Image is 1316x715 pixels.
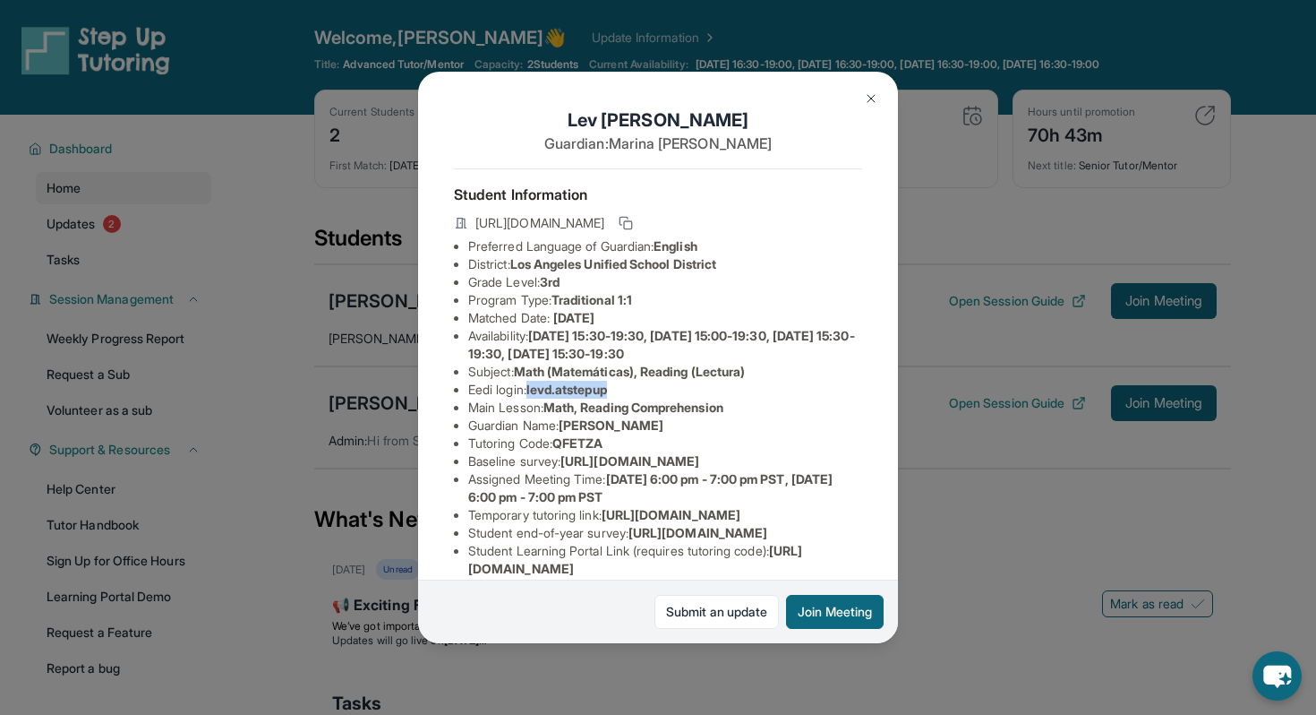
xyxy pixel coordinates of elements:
span: English [654,238,697,254]
span: [URL][DOMAIN_NAME] [602,507,740,522]
li: District: [468,255,862,273]
li: Assigned Meeting Time : [468,470,862,506]
button: chat-button [1252,651,1302,701]
img: Close Icon [864,91,878,106]
li: Guardian Name : [468,417,862,435]
li: Student end-of-year survey : [468,524,862,542]
li: Subject : [468,363,862,381]
li: Program Type: [468,291,862,309]
span: [DATE] 6:00 pm - 7:00 pm PST, [DATE] 6:00 pm - 7:00 pm PST [468,471,833,504]
span: levd.atstepup [526,382,607,397]
span: Los Angeles Unified School District [510,256,716,271]
button: Copy link [615,212,637,234]
span: [PERSON_NAME] [559,418,663,433]
li: Preferred Language of Guardian: [468,237,862,255]
li: Main Lesson : [468,399,862,417]
li: Matched Date: [468,309,862,327]
a: Submit an update [654,595,779,629]
span: [DATE] 15:30-19:30, [DATE] 15:00-19:30, [DATE] 15:30-19:30, [DATE] 15:30-19:30 [468,328,855,361]
li: Tutoring Code : [468,435,862,452]
li: Grade Level: [468,273,862,291]
li: Baseline survey : [468,452,862,470]
span: QFETZA [552,435,602,451]
li: Availability: [468,327,862,363]
li: Eedi login : [468,381,862,399]
span: [URL][DOMAIN_NAME] [560,453,699,469]
p: Guardian: Marina [PERSON_NAME] [454,133,862,154]
li: Temporary tutoring link : [468,506,862,524]
li: Student Direct Learning Portal Link (no tutoring code required) : [468,578,862,614]
span: 3rd [540,274,560,289]
span: Math (Matemáticas), Reading (Lectura) [514,364,746,379]
h1: Lev [PERSON_NAME] [454,108,862,133]
span: Traditional 1:1 [551,292,632,307]
span: Math, Reading Comprehension [543,400,723,415]
span: [URL][DOMAIN_NAME] [628,525,767,540]
h4: Student Information [454,184,862,205]
span: [DATE] [553,310,594,325]
button: Join Meeting [786,595,884,629]
span: [URL][DOMAIN_NAME] [475,214,604,232]
li: Student Learning Portal Link (requires tutoring code) : [468,542,862,578]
